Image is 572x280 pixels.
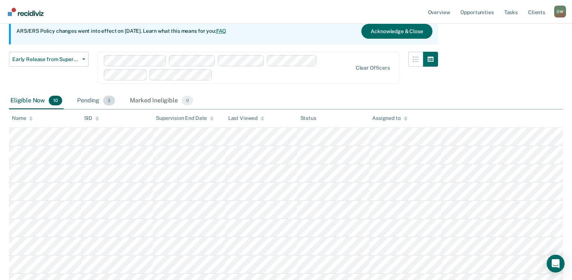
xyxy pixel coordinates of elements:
span: 0 [182,96,193,105]
div: Supervision End Date [156,115,214,121]
button: Early Release from Supervision [9,52,89,67]
div: D W [554,6,566,17]
div: SID [84,115,99,121]
div: Marked Ineligible0 [128,93,195,109]
button: Profile dropdown button [554,6,566,17]
a: FAQ [216,28,227,34]
div: Last Viewed [228,115,264,121]
div: Open Intercom Messenger [547,255,565,273]
div: Status [300,115,316,121]
p: ARS/ERS Policy changes went into effect on [DATE]. Learn what this means for you: [16,28,226,35]
div: Name [12,115,33,121]
button: Acknowledge & Close [361,24,432,39]
span: 10 [49,96,62,105]
div: Eligible Now10 [9,93,64,109]
span: Early Release from Supervision [12,56,79,63]
div: Pending3 [76,93,116,109]
div: Clear officers [356,65,390,71]
img: Recidiviz [8,8,44,16]
div: Assigned to [372,115,407,121]
span: 3 [103,96,115,105]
